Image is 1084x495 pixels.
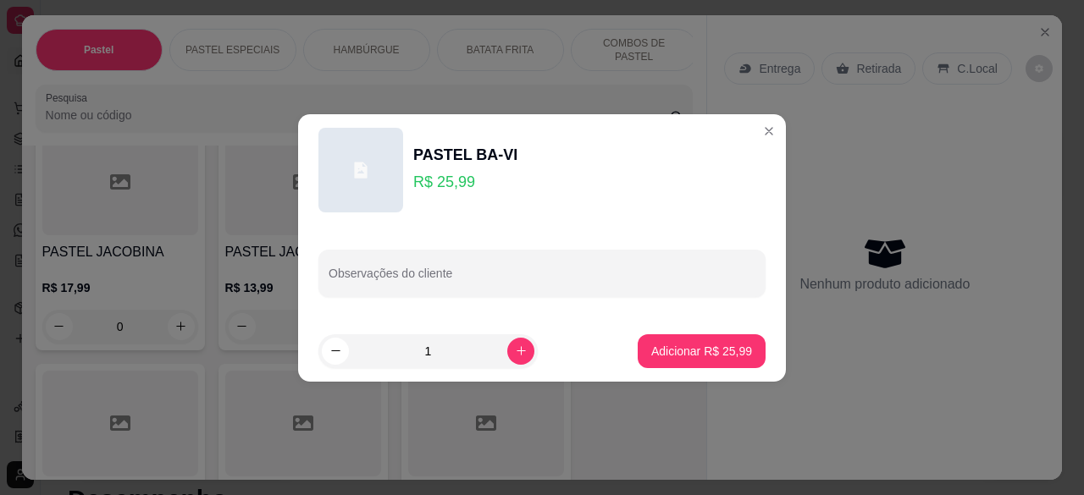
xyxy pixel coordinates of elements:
button: Close [755,118,783,145]
p: R$ 25,99 [413,170,517,194]
input: Observações do cliente [329,272,755,289]
button: increase-product-quantity [507,338,534,365]
button: decrease-product-quantity [322,338,349,365]
p: Adicionar R$ 25,99 [651,343,752,360]
div: PASTEL BA-VI [413,143,517,167]
button: Adicionar R$ 25,99 [638,334,766,368]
